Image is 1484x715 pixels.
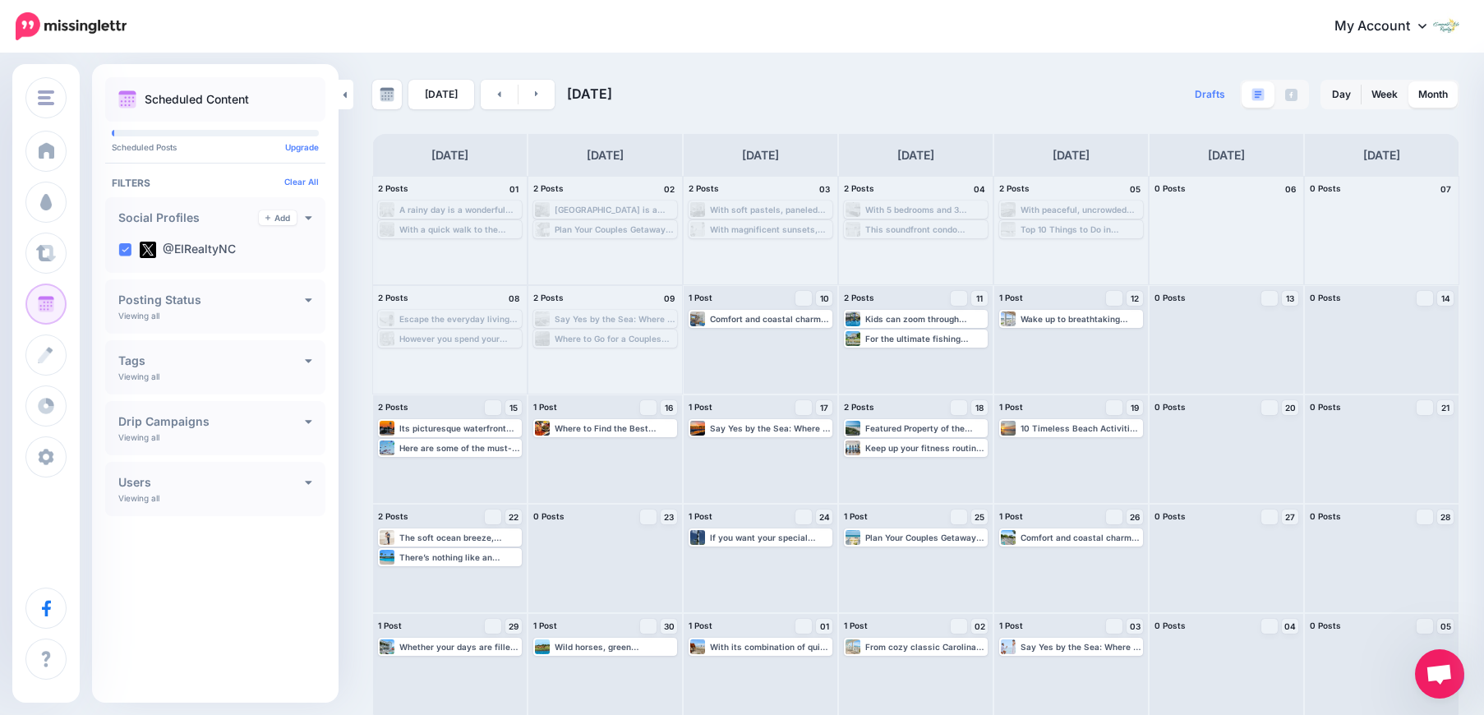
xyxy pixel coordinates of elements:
[999,183,1030,193] span: 2 Posts
[1127,619,1143,634] a: 03
[1130,622,1141,630] span: 03
[118,90,136,108] img: calendar.png
[1415,649,1464,699] a: Open chat
[118,371,159,381] p: Viewing all
[820,622,829,630] span: 01
[140,242,236,258] label: @EIRealtyNC
[399,552,520,562] div: There’s nothing like an oceanfront stay to help you relax and recharge, and Beachwalk 203 is the ...
[816,510,832,524] a: 24
[971,291,988,306] a: 11
[408,80,474,109] a: [DATE]
[710,224,831,234] div: With magnificent sunsets, vast ocean views, and white sand beaches, it doesn’t get more romantic ...
[816,400,832,415] a: 17
[1362,81,1408,108] a: Week
[999,511,1023,521] span: 1 Post
[710,423,831,433] div: Say Yes by the Sea: Where to Propose Along the Crystal Coast Read more 👉 [URL] #Wedding #WhiteSan...
[1437,619,1454,634] a: 05
[380,87,394,102] img: calendar-grey-darker.png
[710,205,831,214] div: With soft pastels, paneled walls, and plenty of natural light, every room feels fresh, calming, a...
[587,145,624,165] h4: [DATE]
[1286,294,1294,302] span: 13
[533,183,564,193] span: 2 Posts
[118,493,159,503] p: Viewing all
[1021,642,1141,652] div: Say Yes by the Sea: Where to Propose Along the Crystal Coast Read more 👉 [URL] #Wedding #WhiteSan...
[505,400,522,415] a: 15
[844,511,868,521] span: 1 Post
[661,510,677,524] a: 23
[1282,182,1298,196] h4: 06
[689,620,712,630] span: 1 Post
[378,402,408,412] span: 2 Posts
[865,314,986,324] div: Kids can zoom through winding water slides while parents relax by the wading pool, soaking in the...
[1310,511,1341,521] span: 0 Posts
[1021,423,1141,433] div: 10 Timeless Beach Activities that Create Lasting Family Memories Read more 👉 [URL] #Family #Beach...
[865,443,986,453] div: Keep up your fitness routine with ocean views from the on-site gym or gather for indoor fun in th...
[976,294,983,302] span: 11
[1310,620,1341,630] span: 0 Posts
[689,511,712,521] span: 1 Post
[118,416,305,427] h4: Drip Campaigns
[1021,224,1141,234] div: Top 10 Things to Do in [GEOGRAPHIC_DATA], [GEOGRAPHIC_DATA] Read more 👉 [URL] #CrystalCoast #Hist...
[378,511,408,521] span: 2 Posts
[509,404,518,412] span: 15
[999,293,1023,302] span: 1 Post
[431,145,468,165] h4: [DATE]
[710,533,831,542] div: If you want your special moment to include wild horses and inspiring panoramic views of paradise,...
[975,622,985,630] span: 02
[259,210,297,225] a: Add
[1021,205,1141,214] div: With peaceful, uncrowded shores and gentle waves, this stretch of beach is perfect for long days ...
[820,404,828,412] span: 17
[1130,513,1140,521] span: 26
[1282,291,1298,306] a: 13
[661,619,677,634] a: 30
[865,642,986,652] div: From cozy classic Carolina cottages to spacious oceanfront homes, you’ll find everything you need...
[399,224,520,234] div: With a quick walk to the shore, a bright coastal interior, and plenty of space to spread out, thi...
[1021,533,1141,542] div: Comfort and coastal charm come together at [GEOGRAPHIC_DATA], where every space is designed to he...
[999,402,1023,412] span: 1 Post
[118,294,305,306] h4: Posting Status
[1408,81,1458,108] a: Month
[1322,81,1361,108] a: Day
[865,224,986,234] div: This soundfront condo features three beautifully appointed bedrooms, each designed to provide the...
[1282,510,1298,524] a: 27
[1131,294,1139,302] span: 12
[1127,291,1143,306] a: 12
[1437,510,1454,524] a: 28
[661,182,677,196] h4: 02
[664,622,675,630] span: 30
[710,314,831,324] div: Comfort and coastal charm come together at [GEOGRAPHIC_DATA], where every space is designed to he...
[378,183,408,193] span: 2 Posts
[533,402,557,412] span: 1 Post
[555,224,675,234] div: Plan Your Couples Getaway on [US_STATE]’s Crystal Coast Read more 👉 [URL] #BeautifulBeaches #Perf...
[1127,400,1143,415] a: 19
[844,293,874,302] span: 2 Posts
[1437,291,1454,306] a: 14
[509,513,518,521] span: 22
[284,177,319,187] a: Clear All
[399,423,520,433] div: Its picturesque waterfront downtown is a favorite among visitors and locals alike, packed with hi...
[1310,183,1341,193] span: 0 Posts
[689,183,719,193] span: 2 Posts
[16,12,127,40] img: Missinglettr
[1154,402,1186,412] span: 0 Posts
[1441,404,1449,412] span: 21
[897,145,934,165] h4: [DATE]
[118,212,259,224] h4: Social Profiles
[1154,293,1186,302] span: 0 Posts
[820,294,829,302] span: 10
[1053,145,1090,165] h4: [DATE]
[112,143,319,151] p: Scheduled Posts
[1285,513,1295,521] span: 27
[399,205,520,214] div: A rainy day is a wonderful chance to make the most of the gourmet kitchens in many of Emerald Isl...
[533,293,564,302] span: 2 Posts
[1195,90,1225,99] span: Drafts
[555,205,675,214] div: [GEOGRAPHIC_DATA] is a beautifully remodeled third-row cottage, just steps from the beach, with e...
[844,620,868,630] span: 1 Post
[661,291,677,306] h4: 09
[1441,294,1450,302] span: 14
[112,177,319,189] h4: Filters
[1310,293,1341,302] span: 0 Posts
[865,334,986,344] div: For the ultimate fishing experience, stay in a soundfront home and enjoy direct access to the bes...
[742,145,779,165] h4: [DATE]
[555,314,675,324] div: Say Yes by the Sea: Where to Propose Along the Crystal Coast: [URL] #Wedding #WhiteSandBeaches #C...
